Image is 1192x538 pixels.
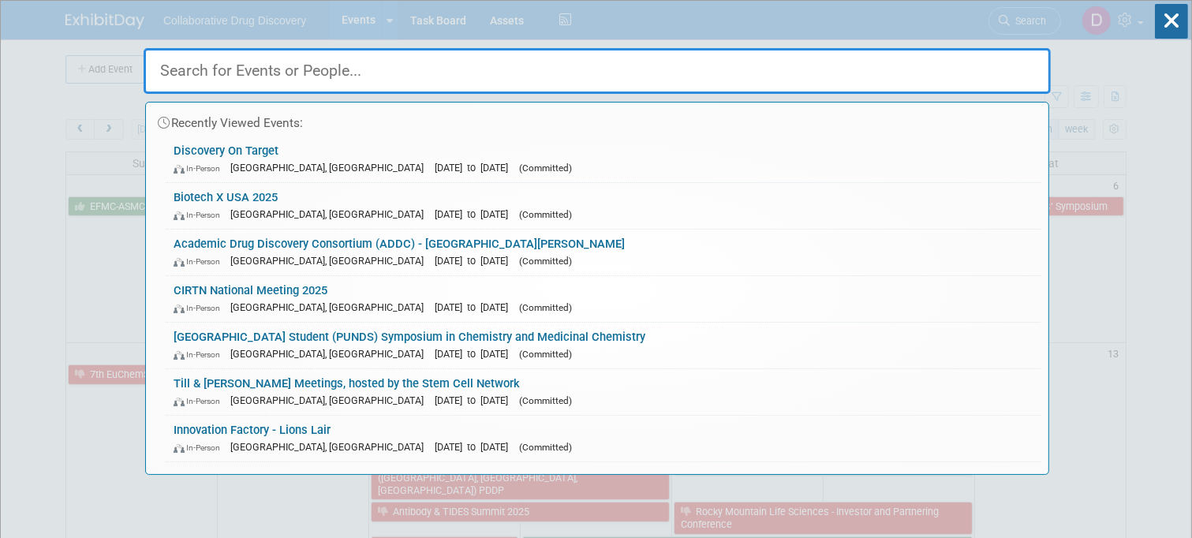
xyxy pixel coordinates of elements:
[519,256,572,267] span: (Committed)
[230,208,432,220] span: [GEOGRAPHIC_DATA], [GEOGRAPHIC_DATA]
[435,348,516,360] span: [DATE] to [DATE]
[166,230,1041,275] a: Academic Drug Discovery Consortium (ADDC) - [GEOGRAPHIC_DATA][PERSON_NAME] In-Person [GEOGRAPHIC_...
[435,255,516,267] span: [DATE] to [DATE]
[174,443,227,453] span: In-Person
[154,103,1041,136] div: Recently Viewed Events:
[230,162,432,174] span: [GEOGRAPHIC_DATA], [GEOGRAPHIC_DATA]
[519,395,572,406] span: (Committed)
[435,441,516,453] span: [DATE] to [DATE]
[166,369,1041,415] a: Till & [PERSON_NAME] Meetings, hosted by the Stem Cell Network In-Person [GEOGRAPHIC_DATA], [GEOG...
[435,208,516,220] span: [DATE] to [DATE]
[435,394,516,406] span: [DATE] to [DATE]
[435,301,516,313] span: [DATE] to [DATE]
[519,349,572,360] span: (Committed)
[230,348,432,360] span: [GEOGRAPHIC_DATA], [GEOGRAPHIC_DATA]
[435,162,516,174] span: [DATE] to [DATE]
[144,48,1051,94] input: Search for Events or People...
[174,349,227,360] span: In-Person
[519,302,572,313] span: (Committed)
[174,210,227,220] span: In-Person
[174,256,227,267] span: In-Person
[230,301,432,313] span: [GEOGRAPHIC_DATA], [GEOGRAPHIC_DATA]
[166,323,1041,368] a: [GEOGRAPHIC_DATA] Student (PUNDS) Symposium in Chemistry and Medicinal Chemistry In-Person [GEOGR...
[519,209,572,220] span: (Committed)
[166,416,1041,461] a: Innovation Factory - Lions Lair In-Person [GEOGRAPHIC_DATA], [GEOGRAPHIC_DATA] [DATE] to [DATE] (...
[166,136,1041,182] a: Discovery On Target In-Person [GEOGRAPHIC_DATA], [GEOGRAPHIC_DATA] [DATE] to [DATE] (Committed)
[230,394,432,406] span: [GEOGRAPHIC_DATA], [GEOGRAPHIC_DATA]
[174,303,227,313] span: In-Person
[174,163,227,174] span: In-Person
[174,396,227,406] span: In-Person
[519,163,572,174] span: (Committed)
[230,441,432,453] span: [GEOGRAPHIC_DATA], [GEOGRAPHIC_DATA]
[166,183,1041,229] a: Biotech X USA 2025 In-Person [GEOGRAPHIC_DATA], [GEOGRAPHIC_DATA] [DATE] to [DATE] (Committed)
[519,442,572,453] span: (Committed)
[230,255,432,267] span: [GEOGRAPHIC_DATA], [GEOGRAPHIC_DATA]
[166,276,1041,322] a: CIRTN National Meeting 2025 In-Person [GEOGRAPHIC_DATA], [GEOGRAPHIC_DATA] [DATE] to [DATE] (Comm...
